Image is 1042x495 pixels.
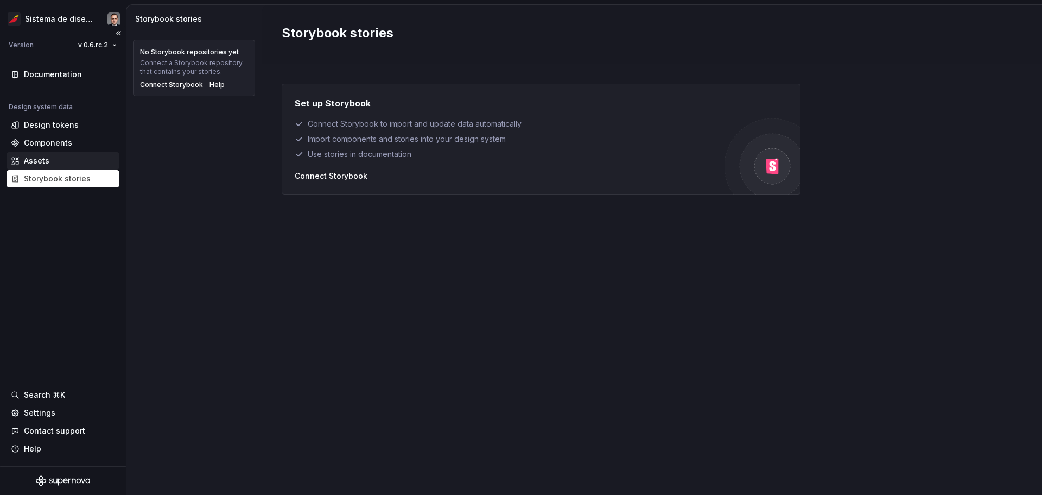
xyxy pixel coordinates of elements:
[7,386,119,404] button: Search ⌘K
[7,170,119,187] a: Storybook stories
[36,475,90,486] svg: Supernova Logo
[7,116,119,134] a: Design tokens
[295,134,725,145] div: Import components and stories into your design system
[9,103,73,111] div: Design system data
[7,440,119,458] button: Help
[24,425,85,436] div: Contact support
[24,137,72,148] div: Components
[7,152,119,170] a: Assets
[209,80,225,89] a: Help
[24,69,82,80] div: Documentation
[107,12,120,26] img: Julio Reyes
[78,41,108,49] span: v 0.6.rc.2
[295,97,371,110] h4: Set up Storybook
[295,171,367,181] button: Connect Storybook
[8,12,21,26] img: 55604660-494d-44a9-beb2-692398e9940a.png
[24,390,65,400] div: Search ⌘K
[24,173,91,184] div: Storybook stories
[140,48,239,57] div: No Storybook repositories yet
[24,155,49,166] div: Assets
[295,149,725,160] div: Use stories in documentation
[7,134,119,152] a: Components
[24,443,41,454] div: Help
[282,24,1009,42] h2: Storybook stories
[24,408,55,418] div: Settings
[2,7,124,30] button: Sistema de diseño IberiaJulio Reyes
[25,14,94,24] div: Sistema de diseño Iberia
[24,120,79,130] div: Design tokens
[7,404,119,422] a: Settings
[7,66,119,83] a: Documentation
[73,37,122,53] button: v 0.6.rc.2
[9,41,34,49] div: Version
[140,59,248,76] div: Connect a Storybook repository that contains your stories.
[135,14,257,24] div: Storybook stories
[111,26,126,41] button: Collapse sidebar
[7,422,119,440] button: Contact support
[295,118,725,129] div: Connect Storybook to import and update data automatically
[140,80,203,89] button: Connect Storybook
